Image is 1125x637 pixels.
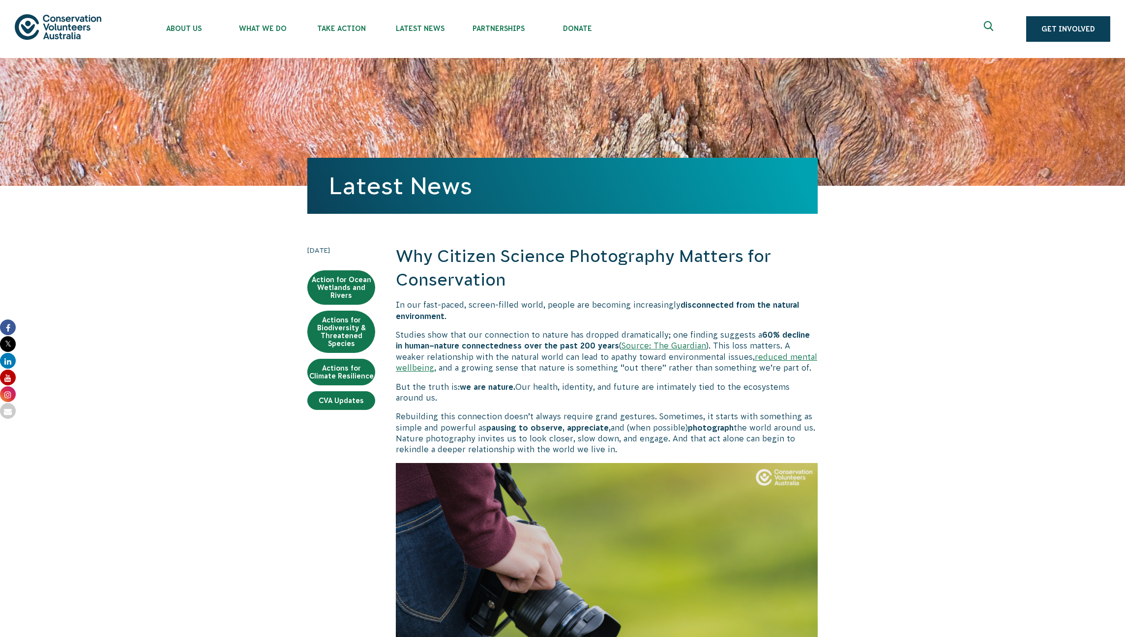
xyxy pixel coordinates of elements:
b: disconnected from the natural environment [396,300,799,320]
time: [DATE] [307,245,375,256]
img: logo.svg [15,14,101,39]
span: Partnerships [459,25,538,32]
h2: Why Citizen Science Photography Matters for Conservation [396,245,818,291]
a: Action for Ocean Wetlands and Rivers [307,270,375,305]
span: Donate [538,25,617,32]
a: Get Involved [1026,16,1110,42]
span: Latest News [381,25,459,32]
span: Expand search box [984,21,996,37]
b: pausing to observe, appreciate, [486,423,611,432]
b: photograph [688,423,734,432]
span: What We Do [223,25,302,32]
span: About Us [145,25,223,32]
p: But the truth is: Our health, identity, and future are intimately tied to the ecosystems around us. [396,381,818,404]
a: CVA Updates [307,391,375,410]
a: Actions for Climate Resilience [307,359,375,385]
a: Source: The Guardian [622,341,706,350]
a: Latest News [329,173,472,199]
p: In our fast-paced, screen-filled world, people are becoming increasingly . [396,299,818,321]
a: Actions for Biodiversity & Threatened Species [307,311,375,353]
p: Studies show that our connection to nature has dropped dramatically; one finding suggests a ( ). ... [396,329,818,374]
p: Rebuilding this connection doesn’t always require grand gestures. Sometimes, it starts with somet... [396,411,818,455]
span: Take Action [302,25,381,32]
b: we are nature. [460,382,515,391]
button: Expand search box Close search box [978,17,1002,41]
